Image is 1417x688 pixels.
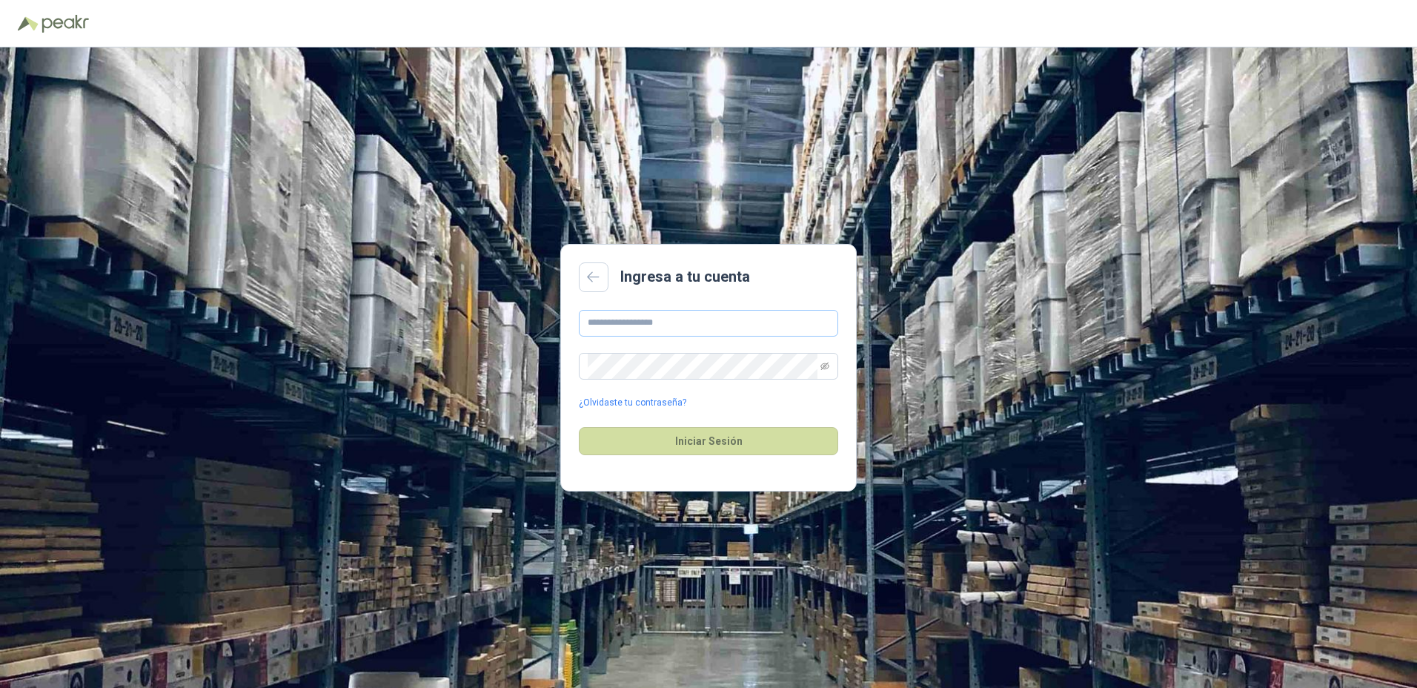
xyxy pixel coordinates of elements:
img: Logo [18,16,39,31]
span: eye-invisible [820,362,829,371]
img: Peakr [42,15,89,33]
button: Iniciar Sesión [579,427,838,455]
h2: Ingresa a tu cuenta [620,265,750,288]
a: ¿Olvidaste tu contraseña? [579,396,686,410]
